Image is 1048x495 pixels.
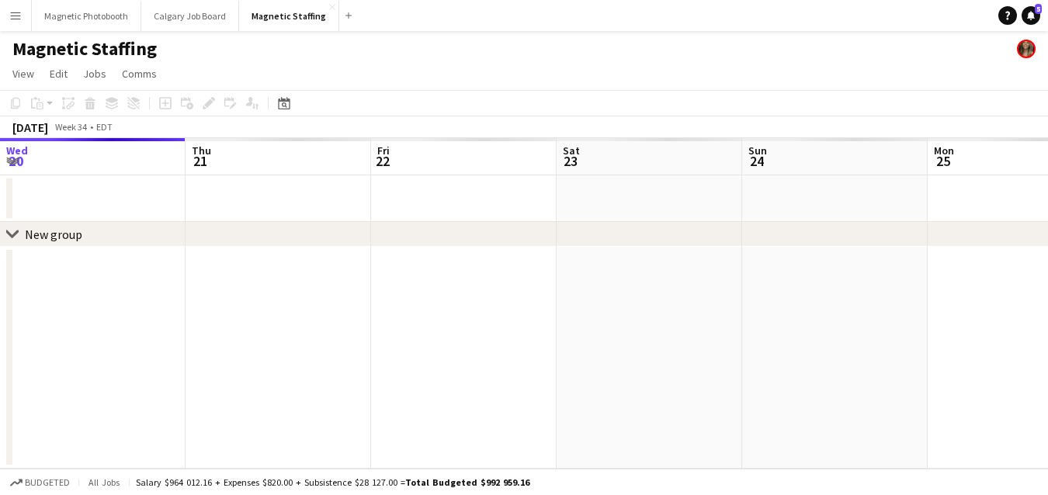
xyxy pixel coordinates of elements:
[746,152,767,170] span: 24
[141,1,239,31] button: Calgary Job Board
[85,476,123,488] span: All jobs
[192,144,211,157] span: Thu
[12,37,157,61] h1: Magnetic Staffing
[96,121,113,133] div: EDT
[77,64,113,84] a: Jobs
[25,227,82,242] div: New group
[50,67,68,81] span: Edit
[934,144,954,157] span: Mon
[25,477,70,488] span: Budgeted
[375,152,390,170] span: 22
[932,152,954,170] span: 25
[189,152,211,170] span: 21
[1035,4,1042,14] span: 5
[563,144,580,157] span: Sat
[122,67,157,81] span: Comms
[32,1,141,31] button: Magnetic Photobooth
[560,152,580,170] span: 23
[8,474,72,491] button: Budgeted
[1022,6,1040,25] a: 5
[12,67,34,81] span: View
[12,119,48,135] div: [DATE]
[748,144,767,157] span: Sun
[4,152,28,170] span: 20
[116,64,163,84] a: Comms
[405,476,529,488] span: Total Budgeted $992 959.16
[377,144,390,157] span: Fri
[1017,40,1036,58] app-user-avatar: Bianca Fantauzzi
[239,1,339,31] button: Magnetic Staffing
[43,64,74,84] a: Edit
[6,64,40,84] a: View
[51,121,90,133] span: Week 34
[136,476,529,488] div: Salary $964 012.16 + Expenses $820.00 + Subsistence $28 127.00 =
[6,144,28,157] span: Wed
[83,67,106,81] span: Jobs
